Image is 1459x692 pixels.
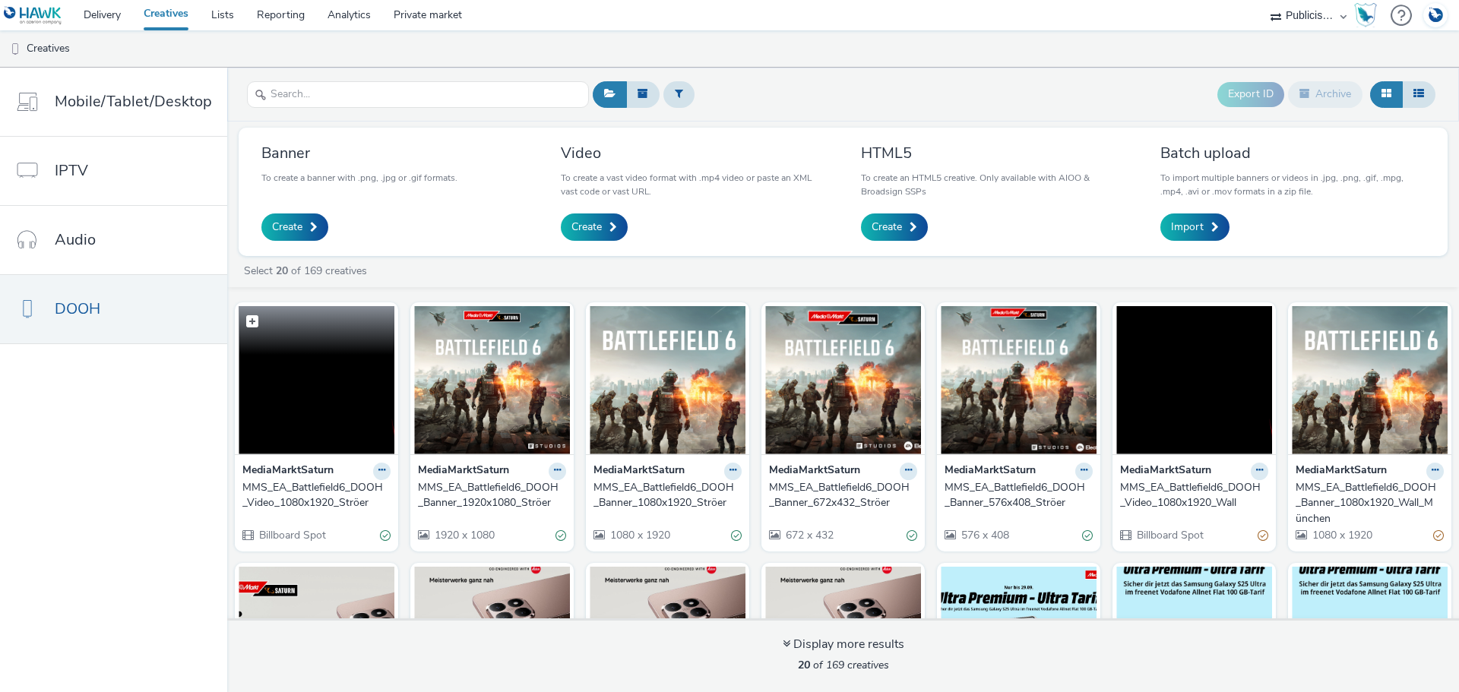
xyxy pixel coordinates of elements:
a: MMS_EA_Battlefield6_DOOH_Banner_576x408_Ströer [945,480,1093,511]
img: dooh [8,42,23,57]
img: MMS_EA_Battlefield6_DOOH_Banner_576x408_Ströer visual [941,306,1097,454]
div: MMS_EA_Battlefield6_DOOH_Video_1080x1920_Ströer [242,480,385,511]
p: To create a banner with .png, .jpg or .gif formats. [261,171,457,185]
span: Billboard Spot [258,528,326,542]
div: Valid [731,528,742,544]
strong: MediaMarktSaturn [593,463,685,480]
div: MMS_EA_Battlefield6_DOOH_Banner_672x432_Ströer [769,480,911,511]
span: Billboard Spot [1135,528,1204,542]
span: 1080 x 1920 [609,528,670,542]
a: MMS_EA_Battlefield6_DOOH_Banner_1920x1080_Ströer [418,480,566,511]
div: Partially valid [1433,528,1444,544]
h3: Banner [261,143,457,163]
button: Grid [1370,81,1403,107]
span: DOOH [55,298,100,320]
a: MMS_EA_Battlefield6_DOOH_Video_1080x1920_Wall [1120,480,1268,511]
strong: MediaMarktSaturn [769,463,860,480]
a: Create [261,213,328,241]
div: MMS_EA_Battlefield6_DOOH_Banner_1080x1920_Ströer [593,480,736,511]
span: Create [872,220,902,235]
span: of 169 creatives [798,658,889,672]
a: Create [561,213,628,241]
button: Archive [1288,81,1362,107]
span: 1920 x 1080 [433,528,495,542]
a: MMS_EA_Battlefield6_DOOH_Video_1080x1920_Ströer [242,480,391,511]
h3: HTML5 [861,143,1125,163]
span: Create [272,220,302,235]
img: MMS_EA_Battlefield6_DOOH_Banner_1080x1920_Wall_München visual [1292,306,1448,454]
strong: MediaMarktSaturn [242,463,334,480]
div: Partially valid [1258,528,1268,544]
div: Valid [555,528,566,544]
a: Select of 169 creatives [242,264,373,278]
span: Mobile/Tablet/Desktop [55,90,212,112]
img: MMS_EA_Battlefield6_DOOH_Banner_1080x1920_Ströer visual [590,306,745,454]
strong: MediaMarktSaturn [418,463,509,480]
img: MMS_EA_Battlefield6_DOOH_Video_1080x1920_Wall visual [1116,306,1272,454]
div: MMS_EA_Battlefield6_DOOH_Video_1080x1920_Wall [1120,480,1262,511]
div: MMS_EA_Battlefield6_DOOH_Banner_576x408_Ströer [945,480,1087,511]
img: Account DE [1424,3,1447,28]
div: Valid [1082,528,1093,544]
strong: 20 [798,658,810,672]
strong: MediaMarktSaturn [1120,463,1211,480]
div: Valid [907,528,917,544]
a: Import [1160,213,1230,241]
a: MMS_EA_Battlefield6_DOOH_Banner_1080x1920_Ströer [593,480,742,511]
p: To import multiple banners or videos in .jpg, .png, .gif, .mpg, .mp4, .avi or .mov formats in a z... [1160,171,1425,198]
p: To create an HTML5 creative. Only available with AIOO & Broadsign SSPs [861,171,1125,198]
strong: 20 [276,264,288,278]
div: Valid [380,528,391,544]
div: Display more results [783,636,904,653]
h3: Batch upload [1160,143,1425,163]
img: undefined Logo [4,6,62,25]
span: Audio [55,229,96,251]
h3: Video [561,143,825,163]
img: MMS_EA_Battlefield6_DOOH_Video_1080x1920_Ströer visual [239,306,394,454]
div: MMS_EA_Battlefield6_DOOH_Banner_1080x1920_Wall_München [1296,480,1438,526]
a: MMS_EA_Battlefield6_DOOH_Banner_1080x1920_Wall_München [1296,480,1444,526]
strong: MediaMarktSaturn [945,463,1036,480]
a: MMS_EA_Battlefield6_DOOH_Banner_672x432_Ströer [769,480,917,511]
span: 672 x 432 [784,528,834,542]
img: Hawk Academy [1354,3,1377,27]
a: Create [861,213,928,241]
button: Export ID [1217,82,1284,106]
span: IPTV [55,160,88,182]
span: Import [1171,220,1204,235]
span: 1080 x 1920 [1311,528,1372,542]
div: MMS_EA_Battlefield6_DOOH_Banner_1920x1080_Ströer [418,480,560,511]
p: To create a vast video format with .mp4 video or paste an XML vast code or vast URL. [561,171,825,198]
input: Search... [247,81,589,108]
button: Table [1402,81,1435,107]
img: MMS_EA_Battlefield6_DOOH_Banner_1920x1080_Ströer visual [414,306,570,454]
span: 576 x 408 [960,528,1009,542]
a: Hawk Academy [1354,3,1383,27]
span: Create [571,220,602,235]
strong: MediaMarktSaturn [1296,463,1387,480]
img: MMS_EA_Battlefield6_DOOH_Banner_672x432_Ströer visual [765,306,921,454]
